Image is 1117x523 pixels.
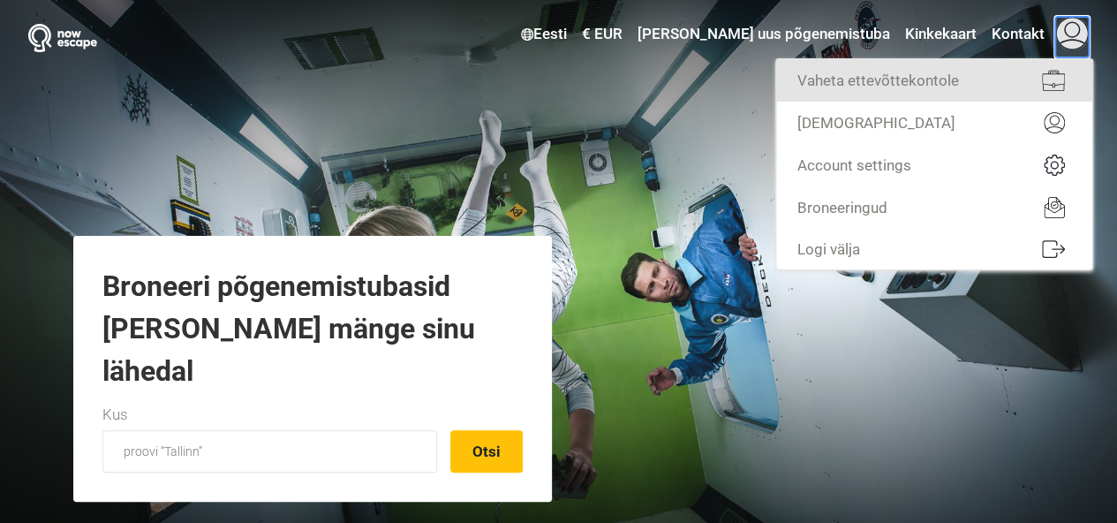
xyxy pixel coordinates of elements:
[102,430,437,473] input: proovi “Tallinn”
[776,102,1092,144] a: [DEMOGRAPHIC_DATA]
[521,28,533,41] img: Eesti
[517,19,571,50] a: Eesti
[901,19,981,50] a: Kinkekaart
[28,24,97,52] img: Nowescape logo
[1044,155,1065,176] img: Account settings
[776,186,1092,229] a: Broneeringud
[776,144,1092,186] a: Account settings
[987,19,1049,50] a: Kontakt
[102,265,523,392] h1: Broneeri põgenemistubasid [PERSON_NAME] mänge sinu lähedal
[450,430,523,473] button: Otsi
[776,59,1092,102] a: Vaheta ettevõttekontole
[633,19,894,50] a: [PERSON_NAME] uus põgenemistuba
[776,229,1092,269] a: Logi välja
[577,19,627,50] a: € EUR
[102,404,128,427] label: Kus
